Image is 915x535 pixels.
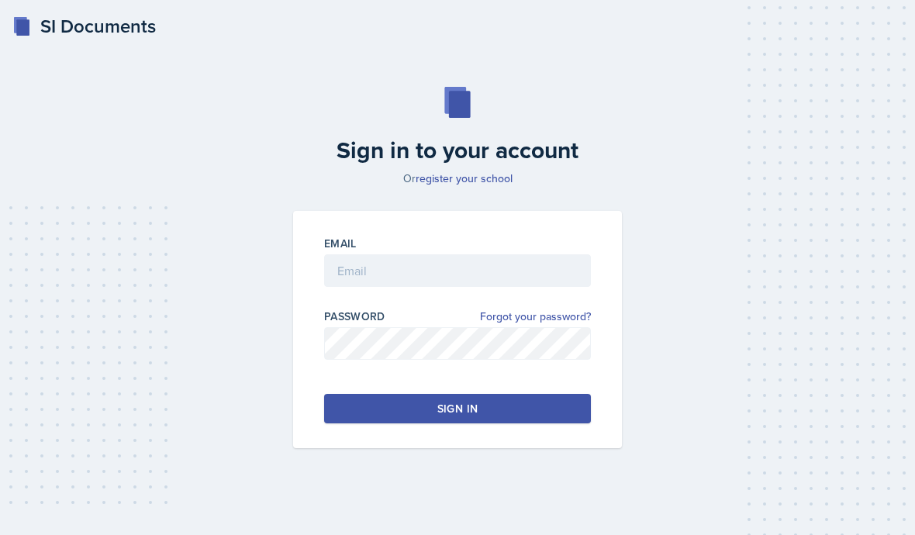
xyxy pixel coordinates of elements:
button: Sign in [324,394,591,423]
p: Or [284,171,631,186]
a: SI Documents [12,12,156,40]
a: Forgot your password? [480,309,591,325]
div: Sign in [437,401,478,416]
label: Password [324,309,385,324]
h2: Sign in to your account [284,136,631,164]
a: register your school [416,171,513,186]
label: Email [324,236,357,251]
input: Email [324,254,591,287]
